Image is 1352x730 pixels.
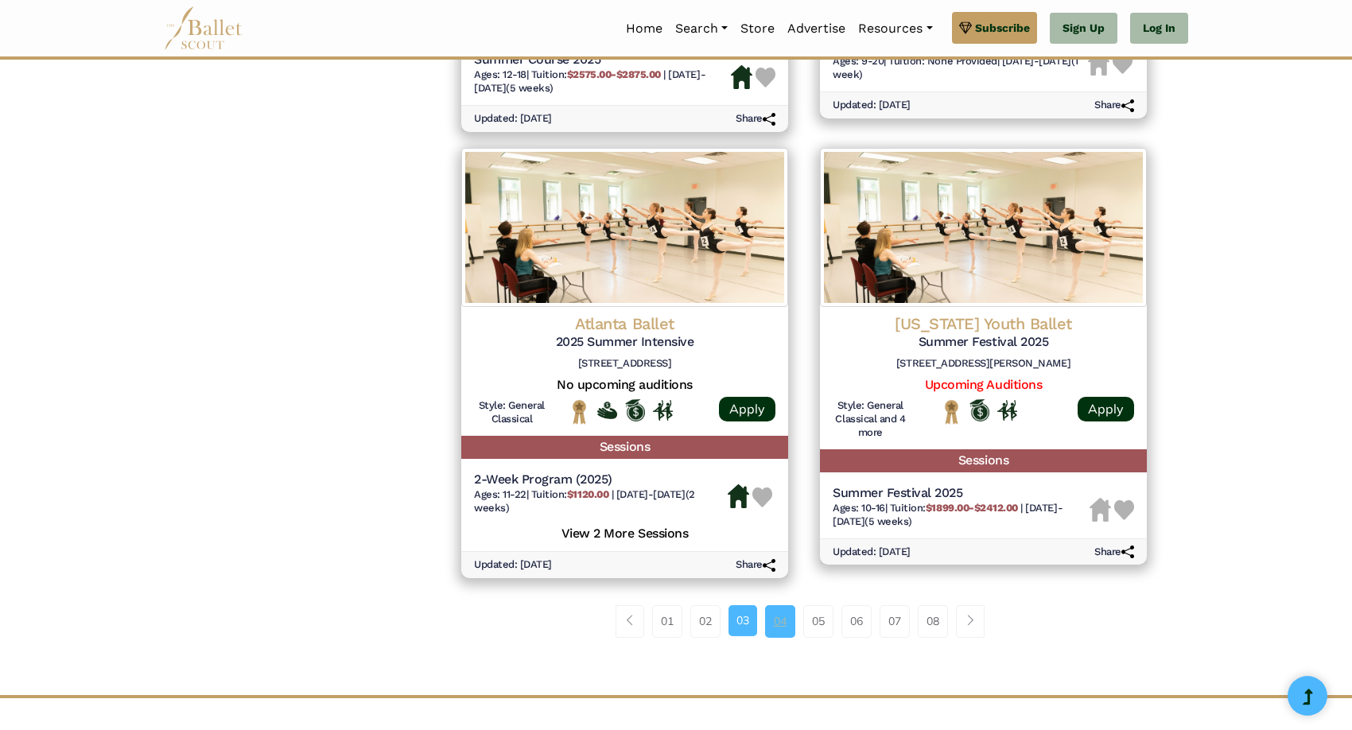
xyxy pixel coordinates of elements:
img: Housing Unavailable [1090,498,1111,522]
h6: | | [833,502,1090,529]
img: Housing Unavailable [1088,52,1109,76]
b: $1120.00 [567,488,608,500]
h6: Updated: [DATE] [833,99,911,112]
a: Advertise [781,12,852,45]
h5: Sessions [461,436,788,459]
span: Ages: 11-22 [474,488,526,500]
img: Housing Available [731,65,752,89]
h6: Updated: [DATE] [474,112,552,126]
span: Ages: 12-18 [474,68,526,80]
h6: Updated: [DATE] [833,546,911,559]
span: Tuition: None Provided [888,55,997,67]
b: $1899.00-$2412.00 [926,502,1018,514]
h6: Share [1094,99,1134,112]
h6: Share [736,112,775,126]
h5: Summer Festival 2025 [833,334,1134,351]
a: 04 [765,605,795,637]
h6: Style: General Classical and 4 more [833,399,908,440]
a: Resources [852,12,938,45]
a: 06 [841,605,872,637]
h5: Summer Course 2025 [474,52,731,68]
img: National [569,399,589,424]
img: Offers Scholarship [625,399,645,421]
a: Home [620,12,669,45]
span: Tuition: [890,502,1021,514]
a: Log In [1130,13,1188,45]
img: Housing Available [728,484,749,508]
a: Apply [719,397,775,421]
img: National [942,399,962,424]
h5: 2025 Summer Intensive [474,334,775,351]
a: Store [734,12,781,45]
a: Sign Up [1050,13,1117,45]
h5: No upcoming auditions [474,377,775,394]
a: 05 [803,605,833,637]
h6: | | [833,55,1088,82]
span: Ages: 9-20 [833,55,884,67]
span: Tuition: [531,488,612,500]
a: Apply [1078,397,1134,421]
a: 01 [652,605,682,637]
img: Logo [820,148,1147,307]
span: Subscribe [975,19,1030,37]
img: Offers Financial Aid [597,402,617,419]
span: [DATE]-[DATE] (5 weeks) [833,502,1063,527]
img: In Person [653,400,673,421]
h5: Summer Festival 2025 [833,485,1090,502]
img: Heart [1114,500,1134,520]
a: Subscribe [952,12,1037,44]
b: $2575.00-$2875.00 [567,68,661,80]
span: [DATE]-[DATE] (5 weeks) [474,68,705,94]
a: 03 [728,605,757,635]
a: Search [669,12,734,45]
h6: Share [1094,546,1134,559]
img: Heart [1113,54,1132,74]
h6: [STREET_ADDRESS] [474,357,775,371]
a: 08 [918,605,948,637]
img: Offers Scholarship [969,399,989,421]
h5: Sessions [820,449,1147,472]
img: Heart [752,487,772,507]
img: In Person [997,400,1017,421]
a: 07 [880,605,910,637]
span: Ages: 10-16 [833,502,885,514]
img: Logo [461,148,788,307]
a: 02 [690,605,721,637]
a: Upcoming Auditions [925,377,1042,392]
h6: Style: General Classical [474,399,550,426]
span: Tuition: [531,68,664,80]
h4: [US_STATE] Youth Ballet [833,313,1134,334]
h5: 2-Week Program (2025) [474,472,728,488]
span: [DATE]-[DATE] (2 weeks) [474,488,695,514]
h6: | | [474,68,731,95]
h6: Share [736,558,775,572]
h6: | | [474,488,728,515]
span: [DATE]-[DATE] (1 week) [833,55,1078,80]
h6: [STREET_ADDRESS][PERSON_NAME] [833,357,1134,371]
nav: Page navigation example [616,605,993,637]
h6: Updated: [DATE] [474,558,552,572]
h4: Atlanta Ballet [474,313,775,334]
img: Heart [756,68,775,87]
img: gem.svg [959,19,972,37]
h5: View 2 More Sessions [474,522,775,542]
